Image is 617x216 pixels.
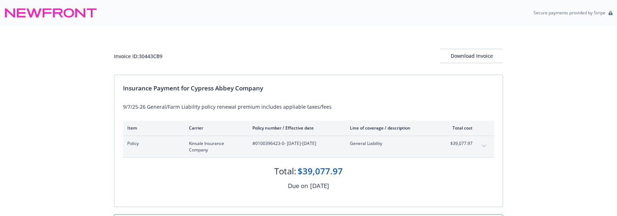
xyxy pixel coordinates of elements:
[350,125,434,131] div: Line of coverage / description
[123,136,494,158] div: PolicyKinsale Insurance Company#0100396423-0- [DATE]-[DATE]General Liability$39,077.97expand content
[252,125,338,131] div: Policy number / Effective date
[189,140,241,153] span: Kinsale Insurance Company
[114,52,162,60] div: Invoice ID: 30443CB9
[288,181,308,191] div: Due on
[127,140,177,147] span: Policy
[446,140,473,147] span: $39,077.97
[123,103,494,111] div: 9/7/25-26 General/Farm Liability policy renewal premium includes appliable taxes/fees
[298,165,343,177] div: $39,077.97
[533,10,606,16] p: Secure payments provided by Stripe
[440,49,503,63] button: Download Invoice
[274,165,296,177] div: Total:
[350,140,434,147] span: General Liability
[478,140,490,152] button: expand content
[252,140,338,147] span: #0100396423-0 - [DATE]-[DATE]
[127,125,177,131] div: Item
[446,125,473,131] div: Total cost
[310,181,329,191] div: [DATE]
[123,84,494,93] div: Insurance Payment for Cypress Abbey Company
[189,125,241,131] div: Carrier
